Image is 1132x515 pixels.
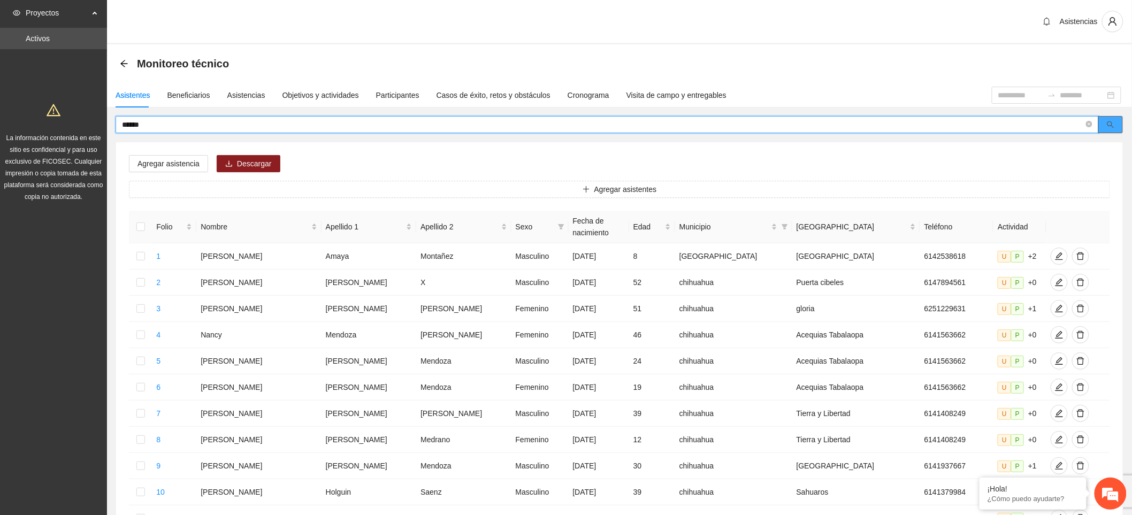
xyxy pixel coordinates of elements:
span: delete [1073,409,1089,418]
button: edit [1051,352,1068,370]
td: Masculino [511,348,569,374]
span: Apellido 1 [326,221,404,233]
span: bell [1039,17,1055,26]
td: Nancy [196,322,322,348]
button: delete [1072,352,1089,370]
td: [PERSON_NAME] [322,270,416,296]
td: 6141937667 [920,453,994,479]
a: 6 [156,383,160,391]
td: Masculino [511,243,569,270]
td: 52 [629,270,675,296]
button: Agregar asistencia [129,155,208,172]
span: La información contenida en este sitio es confidencial y para uso exclusivo de FICOSEC. Cualquier... [4,134,103,201]
td: chihuahua [675,479,792,505]
td: +0 [993,348,1046,374]
td: [PERSON_NAME] [322,427,416,453]
span: Estamos en línea. [62,143,148,251]
td: chihuahua [675,401,792,427]
span: delete [1073,435,1089,444]
a: Activos [26,34,50,43]
div: Asistencias [227,89,265,101]
div: Asistentes [116,89,150,101]
span: Sexo [516,221,554,233]
td: Sahuaros [792,479,920,505]
td: 6141563662 [920,348,994,374]
button: delete [1072,457,1089,474]
th: Teléfono [920,211,994,243]
span: U [998,382,1011,394]
td: [PERSON_NAME] [416,296,511,322]
td: Amaya [322,243,416,270]
th: Municipio [675,211,792,243]
button: edit [1051,457,1068,474]
span: edit [1051,330,1067,339]
td: 6141563662 [920,322,994,348]
th: Colonia [792,211,920,243]
td: [PERSON_NAME] [196,427,322,453]
a: 9 [156,462,160,470]
span: download [225,160,233,168]
span: delete [1073,383,1089,391]
span: delete [1073,330,1089,339]
button: plusAgregar asistentes [129,181,1110,198]
td: gloria [792,296,920,322]
td: [PERSON_NAME] [196,374,322,401]
td: Holguin [322,479,416,505]
td: Mendoza [416,374,511,401]
span: Descargar [237,158,272,170]
span: edit [1051,435,1067,444]
td: [GEOGRAPHIC_DATA] [792,243,920,270]
td: [DATE] [569,270,629,296]
td: Saenz [416,479,511,505]
td: [PERSON_NAME] [196,243,322,270]
span: edit [1051,252,1067,260]
td: +0 [993,322,1046,348]
td: Mendoza [416,453,511,479]
span: P [1011,251,1024,263]
span: warning [47,103,60,117]
span: delete [1073,278,1089,287]
button: user [1102,11,1123,32]
span: U [998,460,1011,472]
span: delete [1073,252,1089,260]
span: edit [1051,278,1067,287]
a: 2 [156,278,160,287]
button: edit [1051,248,1068,265]
td: 6141379984 [920,479,994,505]
a: 7 [156,409,160,418]
td: [PERSON_NAME] [322,453,416,479]
td: X [416,270,511,296]
td: [PERSON_NAME] [322,374,416,401]
span: U [998,408,1011,420]
td: Masculino [511,401,569,427]
th: Folio [152,211,196,243]
span: [GEOGRAPHIC_DATA] [797,221,908,233]
td: Masculino [511,270,569,296]
span: filter [782,224,788,230]
button: edit [1051,300,1068,317]
button: downloadDescargar [217,155,280,172]
td: Acequias Tabalaopa [792,374,920,401]
td: 6251229631 [920,296,994,322]
span: filter [558,224,564,230]
td: [PERSON_NAME] [322,348,416,374]
td: chihuahua [675,322,792,348]
div: ¡Hola! [988,485,1079,493]
span: P [1011,408,1024,420]
td: [GEOGRAPHIC_DATA] [792,453,920,479]
div: Visita de campo y entregables [626,89,726,101]
div: Casos de éxito, retos y obstáculos [437,89,550,101]
button: edit [1051,431,1068,448]
span: Nombre [201,221,309,233]
div: Participantes [376,89,419,101]
span: filter [779,219,790,235]
td: chihuahua [675,453,792,479]
td: [PERSON_NAME] [196,348,322,374]
button: delete [1072,431,1089,448]
td: [DATE] [569,401,629,427]
span: P [1011,303,1024,315]
button: edit [1051,274,1068,291]
a: 3 [156,304,160,313]
a: 1 [156,252,160,260]
td: [PERSON_NAME] [416,401,511,427]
